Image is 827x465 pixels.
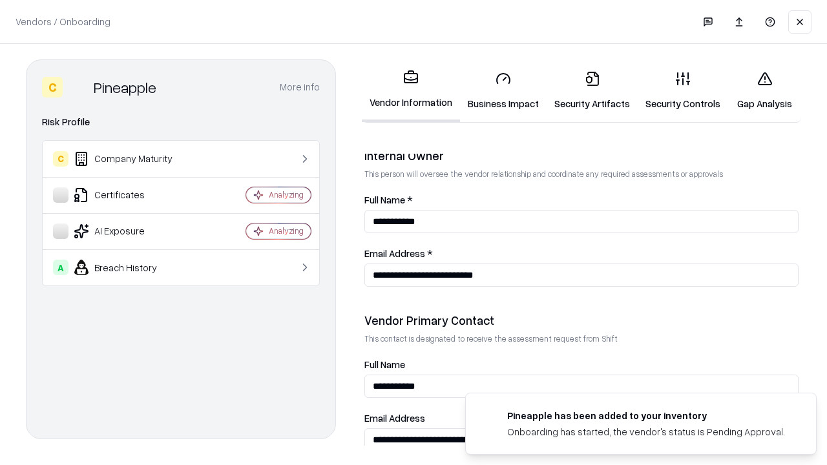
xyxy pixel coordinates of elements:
a: Security Controls [638,61,728,121]
div: Vendor Primary Contact [364,313,799,328]
div: C [53,151,68,167]
p: This person will oversee the vendor relationship and coordinate any required assessments or appro... [364,169,799,180]
div: Breach History [53,260,207,275]
img: Pineapple [68,77,89,98]
div: Pineapple has been added to your inventory [507,409,785,422]
p: Vendors / Onboarding [16,15,110,28]
div: Onboarding has started, the vendor's status is Pending Approval. [507,425,785,439]
button: More info [280,76,320,99]
div: C [42,77,63,98]
div: Analyzing [269,225,304,236]
img: pineappleenergy.com [481,409,497,424]
div: Certificates [53,187,207,203]
div: A [53,260,68,275]
label: Full Name [364,360,799,369]
div: AI Exposure [53,223,207,239]
label: Email Address [364,413,799,423]
p: This contact is designated to receive the assessment request from Shift [364,333,799,344]
label: Email Address * [364,249,799,258]
a: Vendor Information [362,59,460,122]
div: Company Maturity [53,151,207,167]
a: Security Artifacts [547,61,638,121]
div: Internal Owner [364,148,799,163]
div: Analyzing [269,189,304,200]
a: Business Impact [460,61,547,121]
a: Gap Analysis [728,61,801,121]
div: Risk Profile [42,114,320,130]
label: Full Name * [364,195,799,205]
div: Pineapple [94,77,156,98]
